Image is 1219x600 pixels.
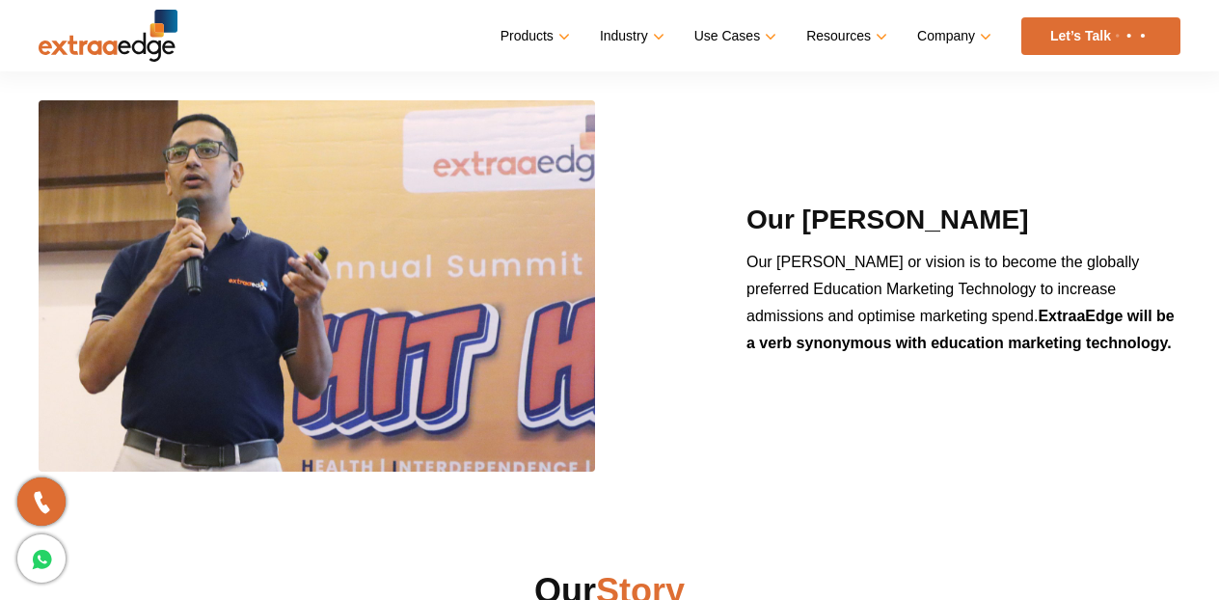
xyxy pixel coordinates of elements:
strong: ExtraaEdge will be a verb synonymous with education marketing technology. [746,308,1175,351]
img: sushil about us [39,100,595,472]
a: Industry [600,22,661,50]
a: Company [917,22,988,50]
a: Products [501,22,566,50]
a: Resources [806,22,883,50]
a: Use Cases [694,22,772,50]
a: Let’s Talk [1021,17,1180,55]
h3: Our [PERSON_NAME] [746,201,1180,249]
p: Our [PERSON_NAME] or vision is to become the globally preferred Education Marketing Technology to... [746,249,1180,371]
